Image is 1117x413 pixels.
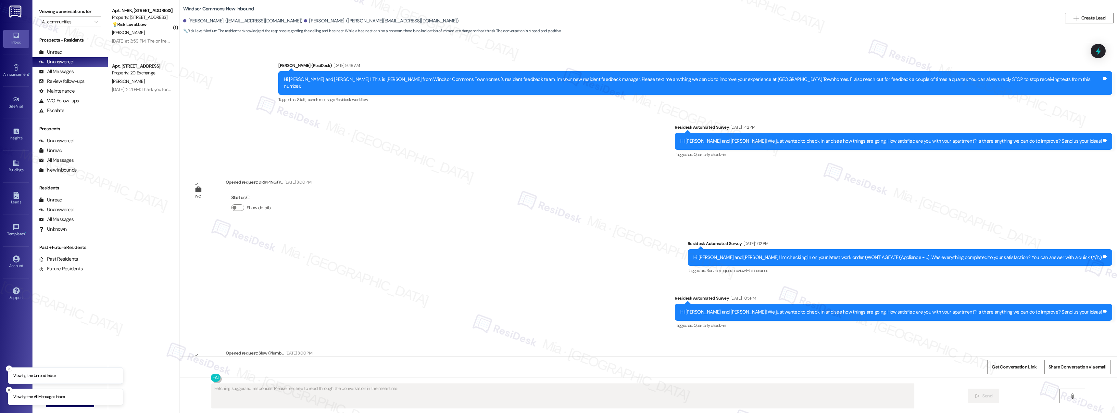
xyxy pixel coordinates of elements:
div: Unread [39,147,62,154]
div: All Messages [39,216,74,223]
div: Hi [PERSON_NAME] and [PERSON_NAME] ! This is [PERSON_NAME] from Windsor Commons Townhomes 's resi... [284,76,1102,90]
div: Unanswered [39,206,73,213]
a: Account [3,253,29,271]
span: Staff , [297,97,306,102]
label: Show details [247,204,271,211]
div: Residesk Automated Survey [675,124,1112,133]
span: Get Conversation Link [992,364,1036,370]
span: Quarterly check-in [694,323,726,328]
a: Buildings [3,158,29,175]
div: Opened request: Slow (Plumb... [226,350,312,359]
div: [PERSON_NAME]. ([PERSON_NAME][EMAIL_ADDRESS][DOMAIN_NAME]) [304,18,458,24]
i:  [94,19,98,24]
button: Share Conversation via email [1044,360,1111,374]
div: All Messages [39,157,74,164]
div: Apt. N~8K, [STREET_ADDRESS] [112,7,172,14]
div: Past Residents [39,256,78,263]
b: Windsor Commons: New Inbound [183,6,254,12]
div: Maintenance [39,88,75,95]
a: Leads [3,190,29,207]
div: Residents [32,185,108,191]
span: : The resident acknowledged the response regarding the ceiling and bee nest. While a bee nest can... [183,28,561,34]
div: Unread [39,197,62,203]
label: Viewing conversations for [39,6,101,17]
span: [PERSON_NAME] [112,30,144,35]
div: Tagged as: [675,321,1112,330]
span: Quarterly check-in [694,152,726,157]
p: Viewing the All Messages inbox [13,394,65,400]
span: • [29,71,30,76]
span: Maintenance [746,268,768,273]
div: Prospects + Residents [32,37,108,44]
span: Residesk workflow [335,97,368,102]
img: ResiDesk Logo [9,6,23,18]
div: Property: 20 Exchange [112,70,172,76]
textarea: Fetching suggested responses. Please feel free to read through the conversation in the meantime. [212,384,914,408]
span: Launch message , [306,97,335,102]
button: Get Conversation Link [987,360,1041,374]
b: Status [231,194,246,201]
strong: 💡 Risk Level: Low [112,21,146,27]
div: Hi [PERSON_NAME] and [PERSON_NAME]! I'm checking in on your latest work order (WON'T AGITATE (App... [693,254,1102,261]
div: [PERSON_NAME] (ResiDesk) [278,62,1112,71]
div: [DATE] at 3:59 PM: The online process required us to enter information about movers and reserving... [112,38,706,44]
div: [DATE] 8:00 PM [284,350,312,356]
span: Share Conversation via email [1048,364,1106,370]
div: Past + Future Residents [32,244,108,251]
div: Property: [STREET_ADDRESS] [112,14,172,21]
span: • [23,103,24,108]
div: [PERSON_NAME]. ([EMAIL_ADDRESS][DOMAIN_NAME]) [183,18,303,24]
div: : C [231,193,273,203]
button: Send [968,389,999,403]
strong: 🔧 Risk Level: Medium [183,28,218,33]
input: All communities [42,17,91,27]
span: [PERSON_NAME] [112,78,144,84]
i:  [1070,394,1075,399]
div: Tagged as: [278,95,1112,104]
div: Apt. [STREET_ADDRESS] [112,63,172,70]
div: WO Follow-ups [39,97,79,104]
div: All Messages [39,68,74,75]
span: • [22,135,23,139]
i:  [975,394,980,399]
span: Service request review , [707,268,746,273]
a: Support [3,285,29,303]
a: Inbox [3,30,29,47]
span: • [25,231,26,235]
div: Unread [39,49,62,56]
button: Close toast [6,365,12,372]
div: [DATE] 12:21 PM: Thank you for contacting our leasing department. A leasing partner will be in to... [112,86,403,92]
div: Hi [PERSON_NAME] and [PERSON_NAME]! We just wanted to check in and see how things are going. How ... [680,138,1102,145]
div: Prospects [32,125,108,132]
div: Hi [PERSON_NAME] and [PERSON_NAME]! We just wanted to check in and see how things are going. How ... [680,309,1102,316]
div: [DATE] 1:42 PM [729,124,755,131]
div: Unknown [39,226,67,233]
span: Create Lead [1081,15,1105,21]
p: Viewing the Unread inbox [13,373,56,379]
div: Tagged as: [688,266,1112,275]
button: Close toast [6,387,12,393]
div: Escalate [39,107,64,114]
div: Residesk Automated Survey [688,240,1112,249]
div: Unanswered [39,58,73,65]
div: Review follow-ups [39,78,84,85]
div: [DATE] 8:00 PM [283,179,311,186]
button: Create Lead [1065,13,1114,23]
span: Send [982,393,992,399]
div: WO [195,193,201,200]
div: Future Residents [39,265,83,272]
div: Opened request: DRIPPING (P... [226,179,311,188]
div: Tagged as: [675,150,1112,159]
a: Templates • [3,222,29,239]
a: Insights • [3,126,29,143]
div: Unanswered [39,137,73,144]
div: Residesk Automated Survey [675,295,1112,304]
div: [DATE] 1:05 PM [729,295,756,302]
div: New Inbounds [39,167,77,174]
a: Site Visit • [3,94,29,111]
div: [DATE] 9:46 AM [332,62,360,69]
div: [DATE] 1:02 PM [742,240,769,247]
i:  [1073,16,1078,21]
